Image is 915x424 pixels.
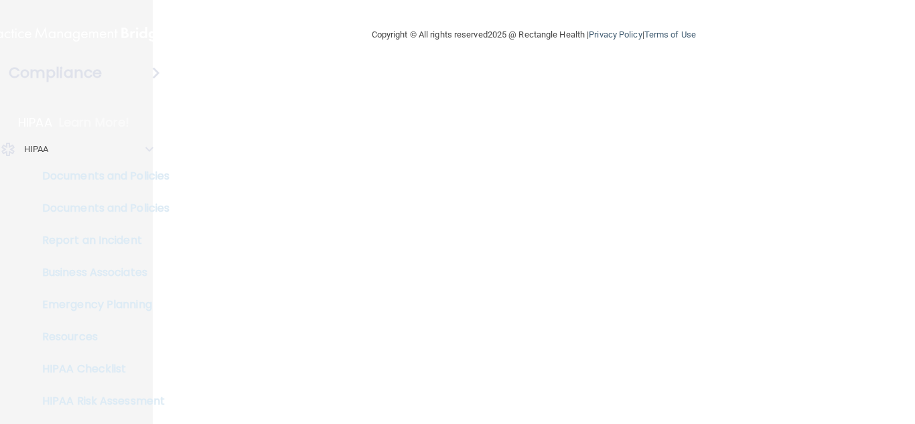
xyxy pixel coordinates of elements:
p: Report an Incident [9,234,192,247]
p: HIPAA Risk Assessment [9,395,192,408]
p: HIPAA [18,115,52,131]
p: Learn More! [59,115,130,131]
p: HIPAA Checklist [9,362,192,376]
p: Resources [9,330,192,344]
p: Emergency Planning [9,298,192,311]
h4: Compliance [9,64,102,82]
a: Terms of Use [644,29,696,40]
p: Documents and Policies [9,202,192,215]
p: HIPAA [24,141,49,157]
div: Copyright © All rights reserved 2025 @ Rectangle Health | | [289,13,778,56]
a: Privacy Policy [589,29,642,40]
p: Business Associates [9,266,192,279]
p: Documents and Policies [9,169,192,183]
